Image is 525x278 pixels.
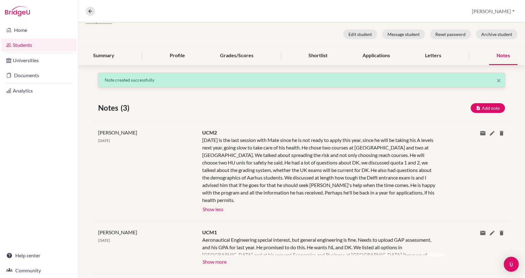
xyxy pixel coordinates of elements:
button: Edit student [343,29,377,39]
div: Notes [489,47,517,65]
span: [PERSON_NAME] [98,229,137,235]
button: Add note [471,103,505,113]
p: Note created successfully [105,77,498,83]
span: [DATE] [98,238,110,243]
div: Summary [86,47,122,65]
a: Students [1,39,77,51]
button: Message student [382,29,425,39]
div: Shortlist [301,47,335,65]
div: Profile [162,47,192,65]
div: Letters [417,47,449,65]
div: Aeronautical Engineering special interest, but general engineering is fine. Needs to upload GAP a... [202,236,436,256]
a: Documents [1,69,77,82]
div: [DATE] is the last session with Mate since he is not ready to apply this year, since he will be t... [202,136,436,204]
a: Universities [1,54,77,67]
span: UCM1 [202,229,217,235]
button: [PERSON_NAME] [469,5,517,17]
div: Open Intercom Messenger [504,257,519,272]
span: × [497,76,501,85]
button: Show more [202,256,227,266]
div: Applications [355,47,397,65]
button: Show less [202,204,224,213]
a: Analytics [1,84,77,97]
span: UCM2 [202,129,217,135]
button: Archive student [476,29,517,39]
span: Notes [98,102,121,114]
span: [PERSON_NAME] [98,129,137,135]
a: Community [1,264,77,277]
a: Home [1,24,77,36]
img: Bridge-U [5,6,30,16]
a: Help center [1,249,77,262]
span: [DATE] [98,138,110,143]
button: Close [497,77,501,84]
div: Grades/Scores [212,47,261,65]
span: (3) [121,102,132,114]
button: Reset password [430,29,471,39]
